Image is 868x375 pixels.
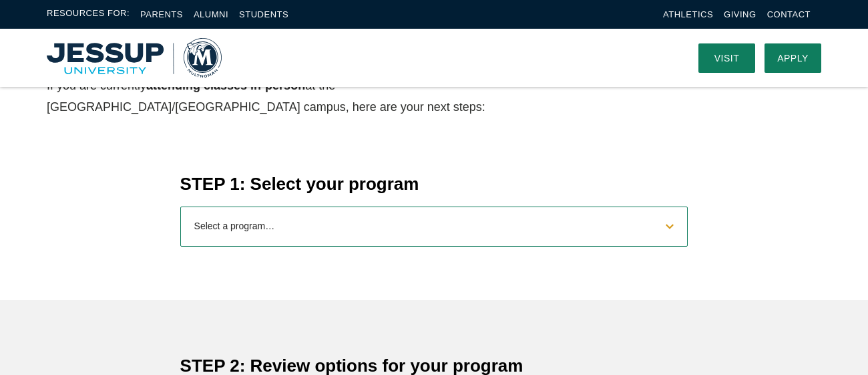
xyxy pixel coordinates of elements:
img: Multnomah University Logo [47,38,222,78]
strong: attending classes in-person [146,79,305,92]
a: Athletics [663,9,713,19]
a: Students [239,9,288,19]
a: Alumni [194,9,228,19]
a: Visit [698,43,755,73]
a: Parents [140,9,183,19]
a: Contact [767,9,811,19]
h4: STEP 1: Select your program [180,172,688,196]
a: Apply [765,43,821,73]
span: Resources For: [47,7,130,22]
a: Giving [724,9,756,19]
a: Home [47,38,222,78]
p: If you are currently at the [GEOGRAPHIC_DATA]/[GEOGRAPHIC_DATA] campus, here are your next steps: [47,75,555,118]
